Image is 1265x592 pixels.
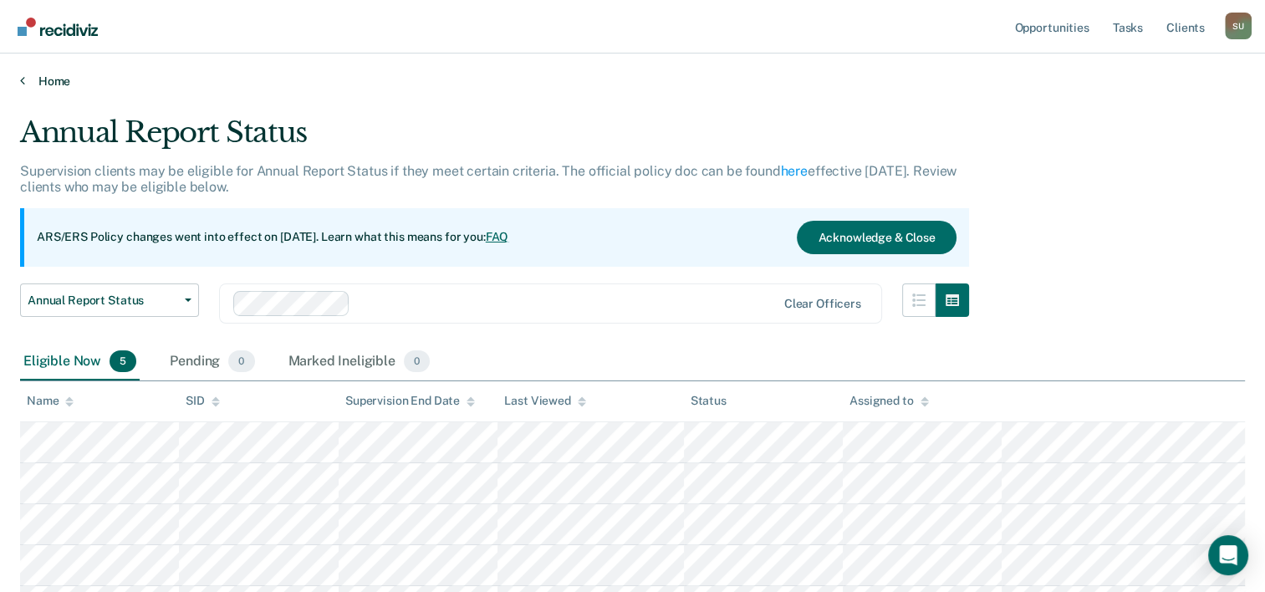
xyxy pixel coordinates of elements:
span: 0 [404,350,430,372]
div: Eligible Now5 [20,344,140,380]
button: Acknowledge & Close [797,221,956,254]
div: Marked Ineligible0 [285,344,434,380]
span: 0 [228,350,254,372]
div: SID [186,394,220,408]
img: Recidiviz [18,18,98,36]
a: Home [20,74,1245,89]
div: Status [691,394,727,408]
div: Assigned to [849,394,928,408]
button: Annual Report Status [20,283,199,317]
div: S U [1225,13,1252,39]
a: here [781,163,808,179]
div: Last Viewed [504,394,585,408]
div: Open Intercom Messenger [1208,535,1248,575]
a: FAQ [486,230,509,243]
p: Supervision clients may be eligible for Annual Report Status if they meet certain criteria. The o... [20,163,956,195]
span: Annual Report Status [28,293,178,308]
p: ARS/ERS Policy changes went into effect on [DATE]. Learn what this means for you: [37,229,508,246]
div: Name [27,394,74,408]
div: Clear officers [784,297,861,311]
button: Profile dropdown button [1225,13,1252,39]
div: Annual Report Status [20,115,969,163]
div: Supervision End Date [345,394,475,408]
span: 5 [110,350,136,372]
div: Pending0 [166,344,258,380]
